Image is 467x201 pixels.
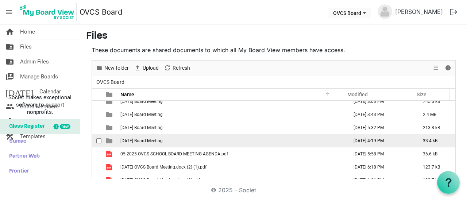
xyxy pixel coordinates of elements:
span: folder_shared [5,39,14,54]
div: Refresh [161,61,193,76]
td: checkbox [92,121,101,134]
span: [DATE] Board Meeting [120,112,163,117]
td: September 16, 2025 4:19 PM column header Modified [346,134,415,147]
td: 2025-04-15 OVCS Board Meeting.docx (2) (1).pdf is template cell column header Name [118,161,346,174]
div: Details [442,61,454,76]
span: switch_account [5,69,14,84]
td: checkbox [92,108,101,121]
img: My Board View Logo [18,3,77,21]
span: [DATE] Board Meeting [120,125,163,130]
td: July 15, 2025 5:58 PM column header Modified [346,147,415,161]
span: Files [20,39,32,54]
button: logout [446,4,461,20]
a: OVCS Board [80,5,122,19]
button: View dropdownbutton [431,63,440,73]
span: Manage Boards [20,69,58,84]
td: is template cell column header type [101,95,118,108]
div: View [429,61,442,76]
td: checkbox [92,147,101,161]
td: 2.4 MB is template cell column header Size [415,108,455,121]
td: checkbox [92,95,101,108]
td: 2025-07-15 Board Meeting is template cell column header Name [118,108,346,121]
td: 123.7 kB is template cell column header Size [415,161,455,174]
td: is template cell column header type [101,134,118,147]
button: Details [443,63,453,73]
button: Refresh [163,63,192,73]
div: new [60,124,70,129]
td: checkbox [92,134,101,147]
span: Home [20,24,35,39]
button: OVCS Board dropdownbutton [328,8,371,18]
span: [DATE] [5,84,34,99]
td: is template cell column header type [101,161,118,174]
td: is template cell column header type [101,147,118,161]
div: Upload [131,61,161,76]
a: [PERSON_NAME] [392,4,446,19]
span: Upload [142,63,159,73]
td: July 15, 2025 6:18 PM column header Modified [346,161,415,174]
td: is template cell column header type [101,174,118,187]
span: Name [120,92,134,97]
td: July 15, 2025 6:06 PM column header Modified [346,174,415,187]
img: no-profile-picture.svg [378,4,392,19]
td: September 03, 2025 5:32 PM column header Modified [346,121,415,134]
td: 33.4 kB is template cell column header Size [415,134,455,147]
td: 36.6 kB is template cell column header Size [415,147,455,161]
span: menu [2,5,16,19]
div: New folder [93,61,131,76]
td: checkbox [92,161,101,174]
span: [DATE] OVCS Board Meeting.docx (2) (1).pdf [120,165,207,170]
span: New folder [104,63,130,73]
span: home [5,24,14,39]
span: Partner Web [5,149,40,164]
span: Admin Files [20,54,49,69]
td: May 19, 2025 3:03 PM column header Modified [346,95,415,108]
span: [DATE] OVCS Board Meeting.docx (2).pdf [120,178,200,183]
button: Upload [133,63,160,73]
span: Calendar [39,84,61,99]
td: 123.7 kB is template cell column header Size [415,174,455,187]
span: Glass Register [5,119,45,134]
td: is template cell column header type [101,108,118,121]
span: Sumac [5,134,26,149]
h3: Files [86,30,461,43]
td: 2025-05-20 Board Meeting is template cell column header Name [118,95,346,108]
span: 05.2025 OVCS SCHOOL BOARD MEETING AGENDA.pdf [120,151,228,156]
a: My Board View Logo [18,3,80,21]
td: 2025-08-17 Board Meeting is template cell column header Name [118,121,346,134]
td: checkbox [92,174,101,187]
td: 05.2025 OVCS SCHOOL BOARD MEETING AGENDA.pdf is template cell column header Name [118,147,346,161]
span: Frontier [5,164,29,179]
p: These documents are shared documents to which all My Board View members have access. [92,46,456,54]
span: [DATE] Board Meeting [120,99,163,104]
span: Size [417,92,427,97]
td: 213.8 kB is template cell column header Size [415,121,455,134]
span: [DATE] Board Meeting [120,138,163,143]
span: folder_shared [5,54,14,69]
button: New folder [94,63,130,73]
span: OVCS Board [95,78,126,87]
span: Modified [347,92,368,97]
td: July 28, 2025 3:43 PM column header Modified [346,108,415,121]
a: © 2025 - Societ [211,186,256,194]
td: 2025-09-16 Board Meeting is template cell column header Name [118,134,346,147]
td: is template cell column header type [101,121,118,134]
span: Societ makes exceptional software to support nonprofits. [3,94,77,116]
td: 2025-04-15 OVCS Board Meeting.docx (2).pdf is template cell column header Name [118,174,346,187]
td: 745.5 kB is template cell column header Size [415,95,455,108]
span: Refresh [172,63,191,73]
